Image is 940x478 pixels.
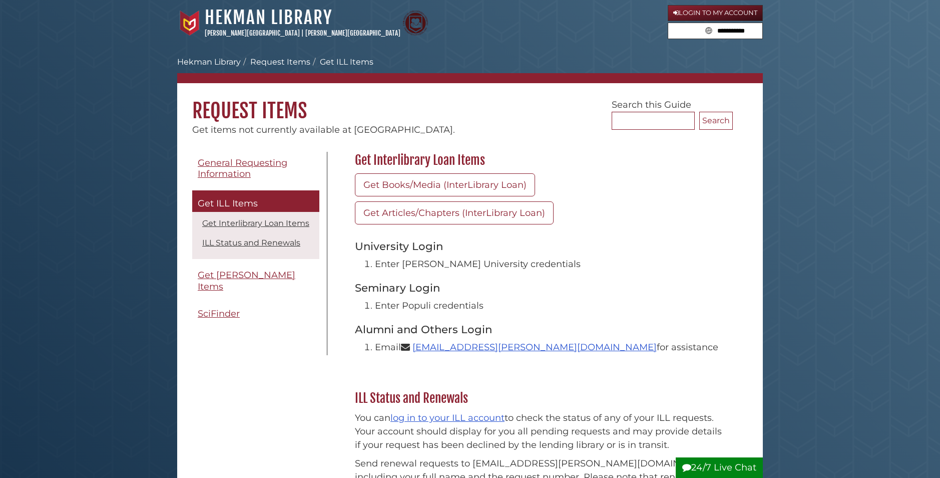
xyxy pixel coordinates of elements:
[412,342,657,353] a: [EMAIL_ADDRESS][PERSON_NAME][DOMAIN_NAME]
[205,7,332,29] a: Hekman Library
[177,57,241,67] a: Hekman Library
[177,83,763,123] h1: Request Items
[375,299,728,313] li: Enter Populi credentials
[375,341,728,354] li: Email for assistance
[305,29,400,37] a: [PERSON_NAME][GEOGRAPHIC_DATA]
[699,112,733,130] button: Search
[202,238,300,248] a: ILL Status and Renewals
[198,308,240,319] span: SciFinder
[355,411,728,452] p: You can to check the status of any of your ILL requests. Your account should display for you all ...
[676,457,763,478] button: 24/7 Live Chat
[355,281,728,294] h3: Seminary Login
[375,258,728,271] li: Enter [PERSON_NAME] University credentials
[310,56,373,68] li: Get ILL Items
[202,218,309,228] a: Get Interlibrary Loan Items
[198,270,295,292] span: Get [PERSON_NAME] Items
[192,152,319,185] a: General Requesting Information
[205,29,300,37] a: [PERSON_NAME][GEOGRAPHIC_DATA]
[192,124,455,135] span: Get items not currently available at [GEOGRAPHIC_DATA].
[301,29,304,37] span: |
[192,303,319,325] a: SciFinder
[192,190,319,212] a: Get ILL Items
[668,23,763,40] form: Search library guides, policies, and FAQs.
[198,157,287,180] span: General Requesting Information
[355,173,535,196] a: Get Books/Media (InterLibrary Loan)
[702,23,715,37] button: Search
[355,201,554,224] a: Get Articles/Chapters (InterLibrary Loan)
[668,5,763,21] a: Login to My Account
[177,11,202,36] img: Calvin University
[192,264,319,298] a: Get [PERSON_NAME] Items
[192,152,319,330] div: Guide Pages
[198,198,258,209] span: Get ILL Items
[177,56,763,83] nav: breadcrumb
[350,152,733,168] h2: Get Interlibrary Loan Items
[355,323,728,336] h3: Alumni and Others Login
[250,57,310,67] a: Request Items
[390,412,505,423] a: log in to your ILL account
[350,390,733,406] h2: ILL Status and Renewals
[403,11,428,36] img: Calvin Theological Seminary
[355,240,728,253] h3: University Login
